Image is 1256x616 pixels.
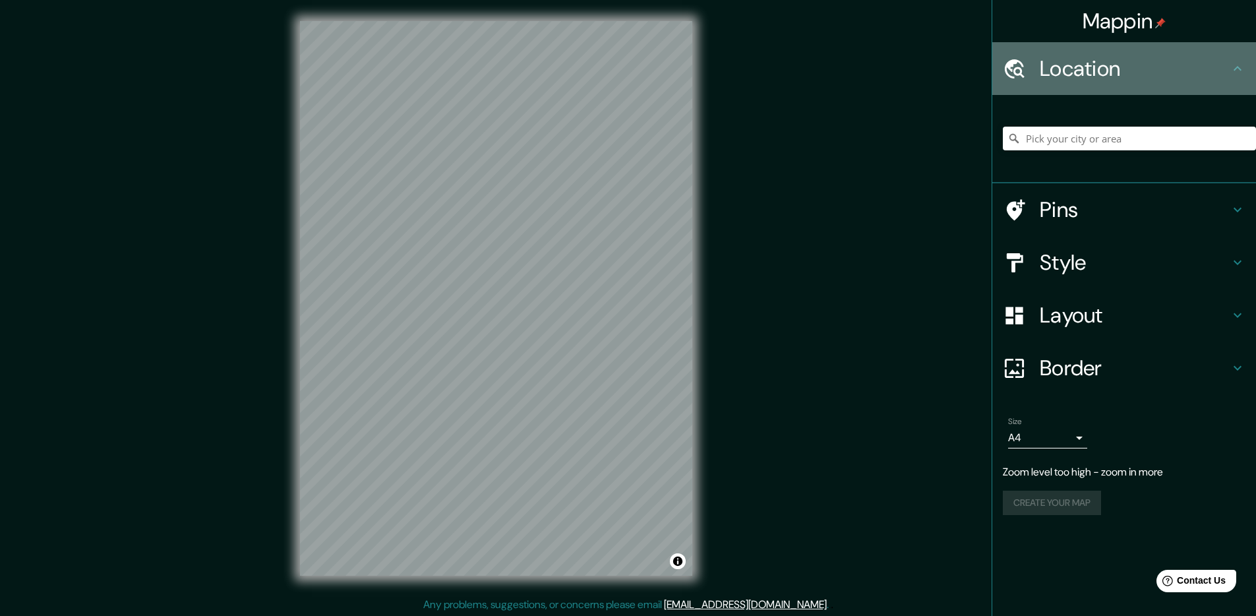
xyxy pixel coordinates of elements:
[992,342,1256,394] div: Border
[829,597,831,613] div: .
[1040,249,1230,276] h4: Style
[1040,55,1230,82] h4: Location
[670,553,686,569] button: Toggle attribution
[831,597,833,613] div: .
[664,598,827,611] a: [EMAIL_ADDRESS][DOMAIN_NAME]
[1003,464,1245,480] p: Zoom level too high - zoom in more
[1003,127,1256,150] input: Pick your city or area
[992,289,1256,342] div: Layout
[1139,565,1241,601] iframe: Help widget launcher
[1083,8,1166,34] h4: Mappin
[1008,416,1022,427] label: Size
[1008,427,1087,448] div: A4
[1040,355,1230,381] h4: Border
[1040,197,1230,223] h4: Pins
[300,21,692,576] canvas: Map
[423,597,829,613] p: Any problems, suggestions, or concerns please email .
[1155,18,1166,28] img: pin-icon.png
[992,236,1256,289] div: Style
[992,42,1256,95] div: Location
[1040,302,1230,328] h4: Layout
[992,183,1256,236] div: Pins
